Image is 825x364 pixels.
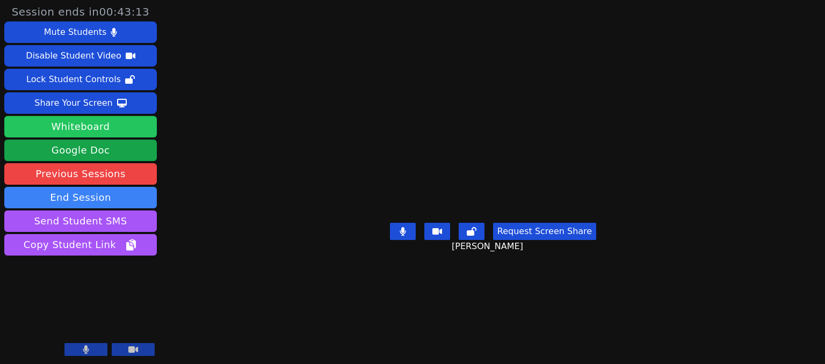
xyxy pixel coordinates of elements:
[4,69,157,90] button: Lock Student Controls
[452,240,526,253] span: [PERSON_NAME]
[4,45,157,67] button: Disable Student Video
[4,234,157,256] button: Copy Student Link
[12,4,150,19] span: Session ends in
[26,47,121,64] div: Disable Student Video
[26,71,121,88] div: Lock Student Controls
[4,163,157,185] a: Previous Sessions
[4,92,157,114] button: Share Your Screen
[34,94,113,112] div: Share Your Screen
[44,24,106,41] div: Mute Students
[4,210,157,232] button: Send Student SMS
[99,5,150,18] time: 00:43:13
[4,140,157,161] a: Google Doc
[4,187,157,208] button: End Session
[4,116,157,137] button: Whiteboard
[24,237,137,252] span: Copy Student Link
[4,21,157,43] button: Mute Students
[493,223,596,240] button: Request Screen Share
